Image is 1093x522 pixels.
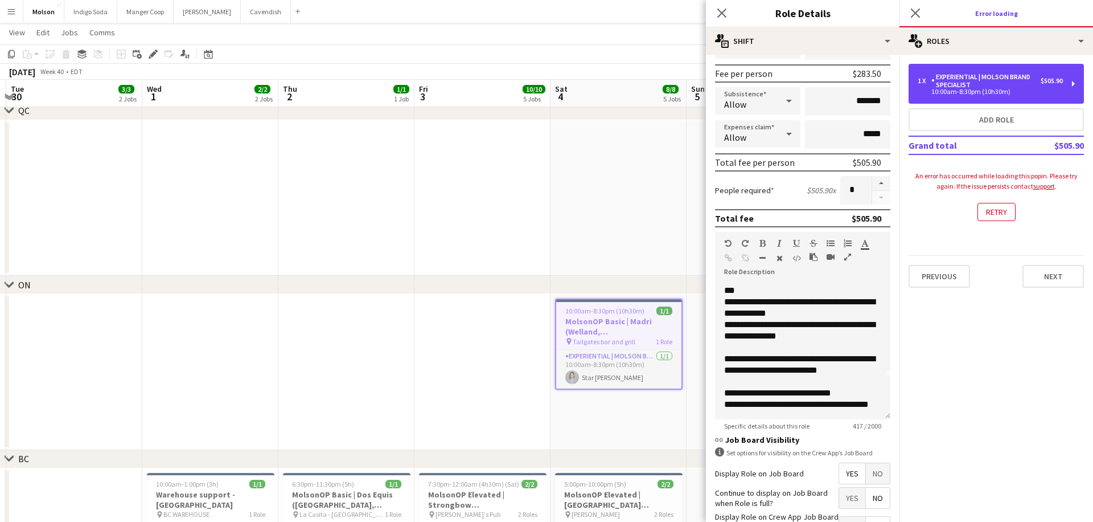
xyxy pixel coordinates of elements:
[117,1,174,23] button: Manger Coop
[241,1,291,23] button: Cavendish
[523,95,545,103] div: 5 Jobs
[715,68,773,79] div: Fee per person
[827,252,835,262] button: Insert video
[715,422,819,430] span: Specific details about this role
[89,27,115,38] span: Comms
[556,316,681,337] h3: MolsonOP Basic | Madri (Welland, [GEOGRAPHIC_DATA])
[724,239,732,248] button: Undo
[555,299,683,390] app-job-card: 10:00am-8:30pm (10h30m)1/1MolsonOP Basic | Madri (Welland, [GEOGRAPHIC_DATA]) Tailgates bar and g...
[656,307,672,315] span: 1/1
[715,213,754,224] div: Total fee
[419,490,546,510] h3: MolsonOP Elevated | Strongbow ([GEOGRAPHIC_DATA], [GEOGRAPHIC_DATA])
[147,490,274,510] h3: Warehouse support - [GEOGRAPHIC_DATA]
[564,480,626,488] span: 5:00pm-10:00pm (5h)
[18,453,29,464] div: BC
[715,468,804,479] label: Display Role on Job Board
[715,447,890,458] div: Set options for visibility on the Crew App’s Job Board
[555,490,683,510] h3: MolsonOP Elevated | [GEOGRAPHIC_DATA] ([GEOGRAPHIC_DATA], [GEOGRAPHIC_DATA])
[565,307,644,315] span: 10:00am-8:30pm (10h30m)
[523,85,545,93] span: 10/10
[807,185,836,195] div: $505.90 x
[689,90,705,103] span: 5
[691,84,705,94] span: Sun
[844,422,890,430] span: 417 / 2000
[145,90,162,103] span: 1
[918,77,931,85] div: 1 x
[706,27,899,55] div: Shift
[1041,77,1063,85] div: $505.90
[758,254,766,263] button: Horizontal Line
[249,480,265,488] span: 1/1
[909,160,1084,203] div: An error has occurred while loading this popin. Please try again. If the issue persists contact .
[810,252,817,262] button: Paste as plain text
[663,85,679,93] span: 8/8
[18,279,31,291] div: ON
[839,463,865,484] span: Yes
[654,510,673,519] span: 2 Roles
[844,239,852,248] button: Ordered List
[715,157,795,168] div: Total fee per person
[61,27,78,38] span: Jobs
[899,6,1093,21] h3: Error loading
[866,463,890,484] span: No
[663,95,681,103] div: 5 Jobs
[385,510,401,519] span: 1 Role
[573,337,635,346] span: Tailgates bar and grill
[292,480,354,488] span: 6:30pm-11:30pm (5h)
[163,510,209,519] span: BC WAREHOUSE
[758,239,766,248] button: Bold
[775,254,783,263] button: Clear Formatting
[1033,182,1055,190] a: support
[174,1,241,23] button: [PERSON_NAME]
[521,480,537,488] span: 2/2
[872,176,890,191] button: Increase
[299,510,385,519] span: La Casita - [GEOGRAPHIC_DATA]
[435,510,500,519] span: [PERSON_NAME]'s Pub
[428,480,519,488] span: 7:30pm-12:00am (4h30m) (Sat)
[11,84,24,94] span: Tue
[9,66,35,78] div: [DATE]
[156,480,219,488] span: 10:00am-1:00pm (3h)
[555,84,568,94] span: Sat
[899,27,1093,55] div: Roles
[839,488,865,508] span: Yes
[249,510,265,519] span: 1 Role
[38,67,66,76] span: Week 40
[5,25,30,40] a: View
[715,435,890,445] h3: Job Board Visibility
[853,157,881,168] div: $505.90
[283,490,410,510] h3: MolsonOP Basic | Dos Equis ([GEOGRAPHIC_DATA], [GEOGRAPHIC_DATA])
[844,252,852,262] button: Fullscreen
[255,95,273,103] div: 2 Jobs
[553,90,568,103] span: 4
[18,105,30,116] div: QC
[118,85,134,93] span: 3/3
[385,480,401,488] span: 1/1
[792,239,800,248] button: Underline
[715,185,774,195] label: People required
[853,68,881,79] div: $283.50
[56,25,83,40] a: Jobs
[656,337,672,346] span: 1 Role
[931,73,1041,89] div: Experiential | Molson Brand Specialist
[64,1,117,23] button: Indigo Soda
[741,239,749,248] button: Redo
[909,136,1017,154] td: Grand total
[254,85,270,93] span: 2/2
[32,25,54,40] a: Edit
[909,265,970,288] button: Previous
[827,239,835,248] button: Unordered List
[419,84,428,94] span: Fri
[572,510,620,519] span: [PERSON_NAME]
[281,90,297,103] span: 2
[810,239,817,248] button: Strikethrough
[1017,136,1084,154] td: $505.90
[394,95,409,103] div: 1 Job
[724,132,746,143] span: Allow
[518,510,537,519] span: 2 Roles
[71,67,83,76] div: EDT
[23,1,64,23] button: Molson
[417,90,428,103] span: 3
[658,480,673,488] span: 2/2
